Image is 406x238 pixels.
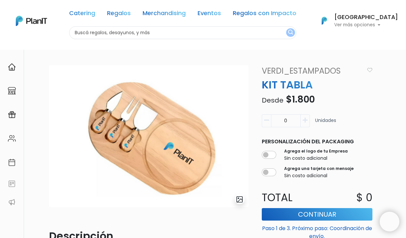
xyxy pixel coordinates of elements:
[262,208,372,221] button: Continuar
[284,148,348,154] label: Agrega el logo de tu Empresa
[8,158,16,166] img: calendar-87d922413cdce8b2cf7b7f5f62616a5cf9e4887200fb71536465627b3292af00.svg
[315,117,336,130] p: Unidades
[69,26,296,39] input: Buscá regalos, desayunos, y más
[284,155,348,162] p: Sin costo adicional
[380,212,399,231] iframe: trengo-widget-launcher
[8,134,16,142] img: people-662611757002400ad9ed0e3c099ab2801c6687ba6c219adb57efc949bc21e19d.svg
[288,30,293,36] img: search_button-432b6d5273f82d61273b3651a40e1bd1b912527efae98b1b7a1b2c0702e16a8d.svg
[8,87,16,95] img: marketplace-4ceaa7011d94191e9ded77b95e3339b90024bf715f7c57f8cf31f2d8c509eaba.svg
[262,96,284,105] span: Desde
[16,16,47,26] img: PlanIt Logo
[107,11,131,18] a: Regalos
[143,11,186,18] a: Merchandising
[262,138,372,146] p: Personalización del packaging
[233,11,296,18] a: Regalos con Impacto
[258,190,317,205] p: Total
[367,68,372,72] img: heart_icon
[49,65,249,207] img: Captura_de_pantalla_2025-04-14_125518.png
[334,14,398,20] h6: [GEOGRAPHIC_DATA]
[334,23,398,27] p: Ver más opciones
[8,198,16,206] img: partners-52edf745621dab592f3b2c58e3bca9d71375a7ef29c3b500c9f145b62cc070d4.svg
[258,77,376,93] p: KIT TABLA
[8,180,16,188] img: feedback-78b5a0c8f98aac82b08bfc38622c3050aee476f2c9584af64705fc4e61158814.svg
[236,196,243,203] img: gallery-light
[8,111,16,119] img: campaigns-02234683943229c281be62815700db0a1741e53638e28bf9629b52c665b00959.svg
[286,93,315,106] span: $1.800
[356,190,372,205] p: $ 0
[258,65,366,77] a: VERDI_ESTAMPADOS
[281,209,380,235] iframe: trengo-widget-status
[8,63,16,71] img: home-e721727adea9d79c4d83392d1f703f7f8bce08238fde08b1acbfd93340b81755.svg
[198,11,221,18] a: Eventos
[284,166,354,172] label: Agrega una tarjeta con mensaje
[313,12,398,29] button: PlanIt Logo [GEOGRAPHIC_DATA] Ver más opciones
[284,172,354,179] p: Sin costo adicional
[317,13,332,28] img: PlanIt Logo
[69,11,95,18] a: Catering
